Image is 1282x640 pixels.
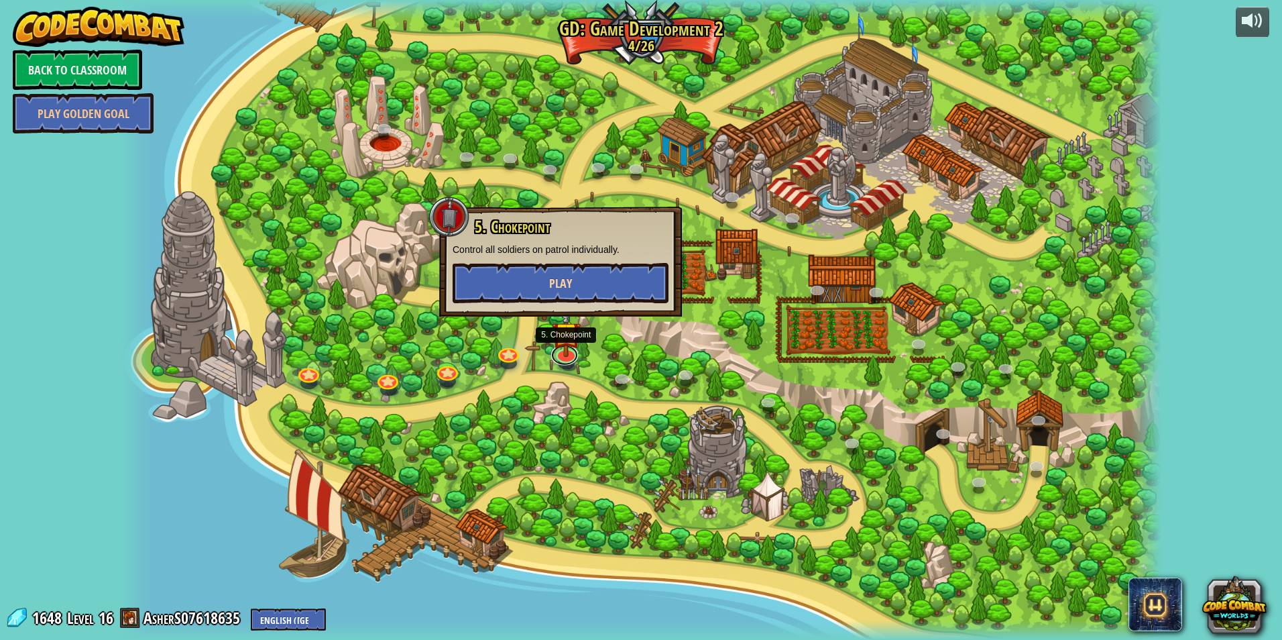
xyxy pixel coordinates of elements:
[552,308,581,357] img: level-banner-started.png
[475,215,550,238] span: 5. Chokepoint
[13,7,184,47] img: CodeCombat - Learn how to code by playing a game
[453,243,668,256] p: Control all soldiers on patrol individually.
[13,50,142,90] a: Back to Classroom
[67,607,94,629] span: Level
[99,607,113,629] span: 16
[453,263,668,303] button: Play
[549,275,572,292] span: Play
[1236,7,1269,38] button: Adjust volume
[143,607,244,629] a: AsherS07618635
[32,607,66,629] span: 1648
[13,93,154,134] a: Play Golden Goal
